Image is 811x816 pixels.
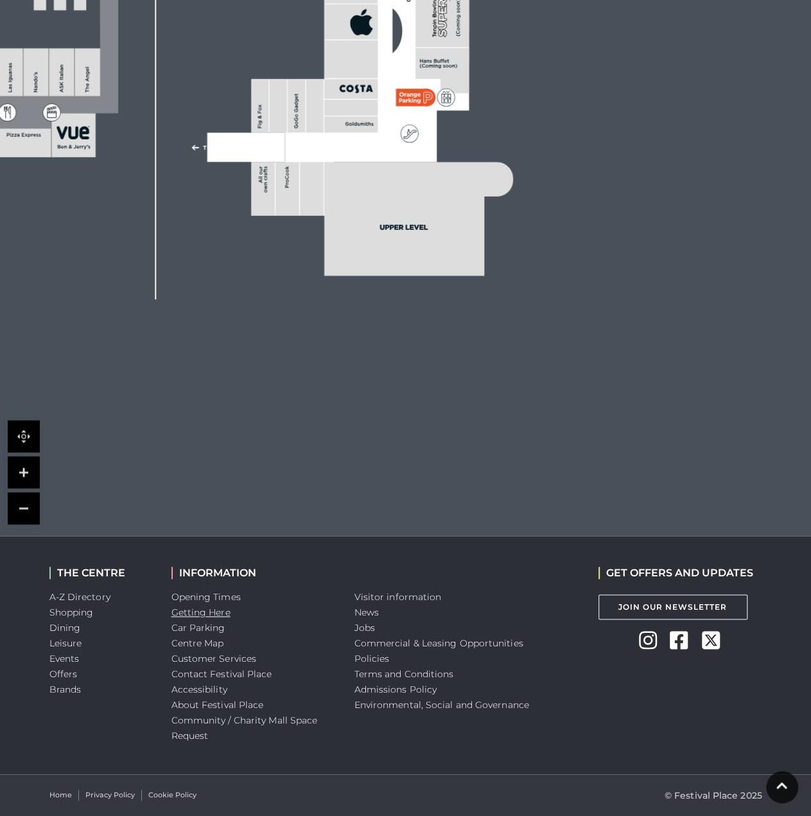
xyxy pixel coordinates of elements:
a: Home [49,790,72,801]
a: Car Parking [171,622,225,634]
a: Cookie Policy [148,790,196,801]
a: Getting Here [171,607,231,618]
a: Offers [49,668,78,680]
a: Visitor information [354,591,442,603]
a: News [354,607,379,618]
a: Events [49,653,80,664]
a: Customer Services [171,653,257,664]
a: Commercial & Leasing Opportunities [354,637,523,649]
a: Dining [49,622,81,634]
a: About Festival Place [171,699,264,711]
a: Join Our Newsletter [598,594,747,619]
a: Centre Map [171,637,224,649]
a: Environmental, Social and Governance [354,699,529,711]
a: Privacy Policy [85,790,135,801]
a: Policies [354,653,390,664]
h2: GET OFFERS AND UPDATES [598,567,753,579]
a: Brands [49,684,82,695]
a: Terms and Conditions [354,668,454,680]
a: A-Z Directory [49,591,110,603]
a: Accessibility [171,684,227,695]
p: © Festival Place 2025 [665,788,762,803]
h2: INFORMATION [171,567,335,579]
h2: THE CENTRE [49,567,152,579]
a: Contact Festival Place [171,668,272,680]
a: Leisure [49,637,82,649]
a: Community / Charity Mall Space Request [171,714,318,741]
a: Admissions Policy [354,684,437,695]
a: Shopping [49,607,94,618]
a: Opening Times [171,591,241,603]
a: Jobs [354,622,375,634]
